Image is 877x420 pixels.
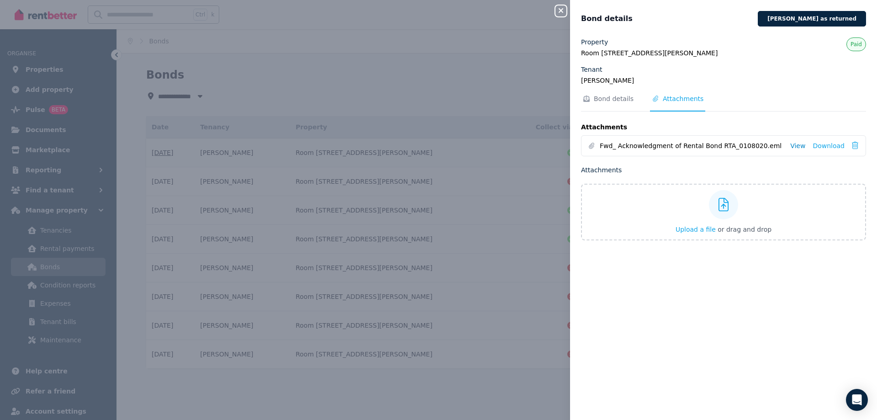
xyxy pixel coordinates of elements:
[581,65,602,74] label: Tenant
[758,11,866,27] button: [PERSON_NAME] as returned
[718,226,771,233] span: or drag and drop
[813,141,845,150] a: Download
[851,41,862,48] span: Paid
[581,122,866,132] p: Attachments
[581,76,866,85] legend: [PERSON_NAME]
[676,225,771,234] button: Upload a file or drag and drop
[581,165,866,175] p: Attachments
[581,48,866,58] legend: Room [STREET_ADDRESS][PERSON_NAME]
[600,141,783,150] span: Fwd_ Acknowledgment of Rental Bond RTA_0108020.eml
[581,37,608,47] label: Property
[663,94,703,103] span: Attachments
[581,94,866,112] nav: Tabs
[581,13,633,24] span: Bond details
[594,94,634,103] span: Bond details
[676,226,716,233] span: Upload a file
[790,141,805,150] a: View
[846,389,868,411] div: Open Intercom Messenger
